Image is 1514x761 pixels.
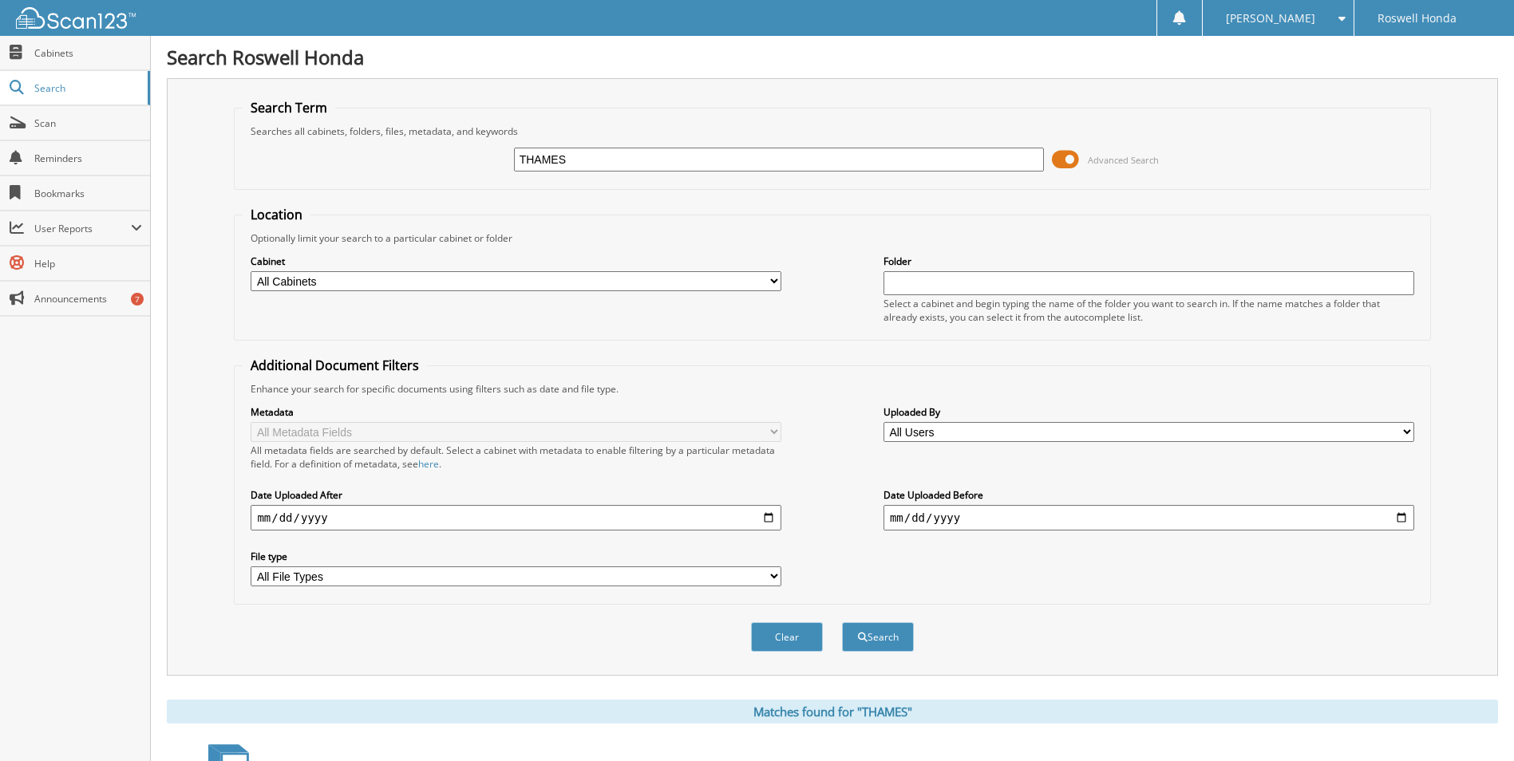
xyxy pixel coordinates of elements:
span: Bookmarks [34,187,142,200]
label: Date Uploaded Before [883,488,1414,502]
legend: Location [243,206,310,223]
label: Uploaded By [883,405,1414,419]
div: Enhance your search for specific documents using filters such as date and file type. [243,382,1421,396]
span: Advanced Search [1088,154,1159,166]
legend: Additional Document Filters [243,357,427,374]
h1: Search Roswell Honda [167,44,1498,70]
span: Roswell Honda [1378,14,1457,23]
span: Reminders [34,152,142,165]
span: [PERSON_NAME] [1226,14,1315,23]
a: here [418,457,439,471]
div: Searches all cabinets, folders, files, metadata, and keywords [243,124,1421,138]
div: All metadata fields are searched by default. Select a cabinet with metadata to enable filtering b... [251,444,781,471]
span: Cabinets [34,46,142,60]
input: start [251,505,781,530]
div: Matches found for "THAMES" [167,700,1498,724]
button: Search [842,622,914,652]
label: Metadata [251,405,781,419]
div: Optionally limit your search to a particular cabinet or folder [243,231,1421,245]
span: Search [34,81,140,95]
span: Help [34,257,142,270]
span: Announcements [34,292,142,306]
span: Scan [34,116,142,130]
legend: Search Term [243,99,335,116]
label: Cabinet [251,254,781,268]
div: Select a cabinet and begin typing the name of the folder you want to search in. If the name match... [883,297,1414,324]
label: Folder [883,254,1414,268]
img: scan123-logo-white.svg [16,7,136,29]
button: Clear [751,622,823,652]
label: Date Uploaded After [251,488,781,502]
div: 7 [131,293,144,306]
span: User Reports [34,222,131,235]
label: File type [251,550,781,563]
input: end [883,505,1414,530]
